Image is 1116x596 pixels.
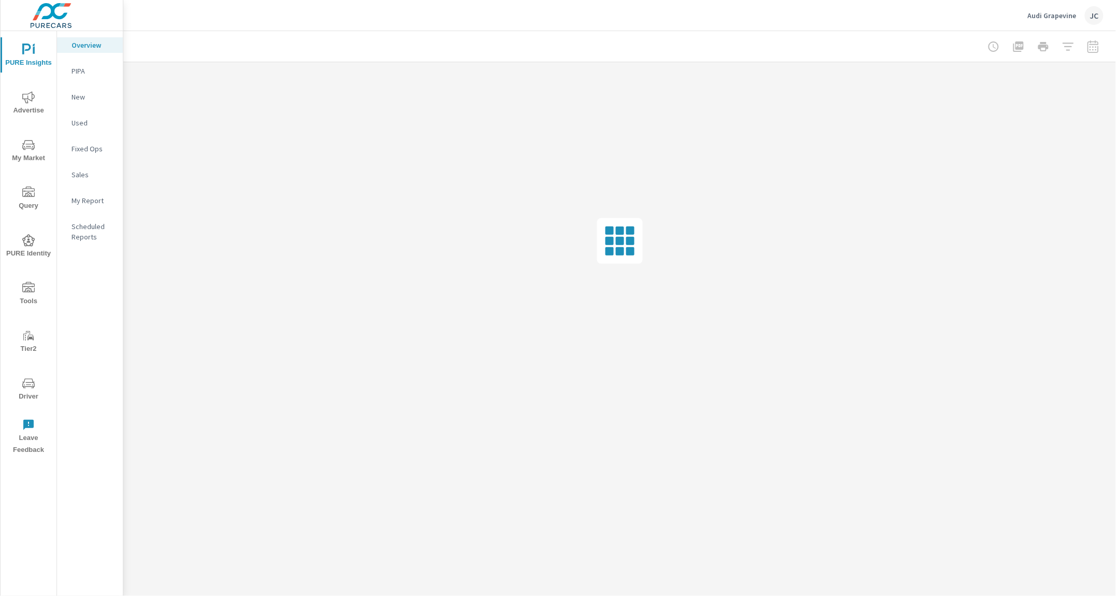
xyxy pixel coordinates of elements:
div: Used [57,115,123,131]
span: Tools [4,282,53,307]
p: My Report [72,195,115,206]
p: New [72,92,115,102]
div: PIPA [57,63,123,79]
p: PIPA [72,66,115,76]
span: Driver [4,377,53,403]
div: New [57,89,123,105]
span: Leave Feedback [4,419,53,456]
p: Sales [72,169,115,180]
p: Overview [72,40,115,50]
span: Advertise [4,91,53,117]
div: My Report [57,193,123,208]
span: PURE Identity [4,234,53,260]
p: Audi Grapevine [1028,11,1077,20]
span: PURE Insights [4,44,53,69]
span: Query [4,187,53,212]
p: Fixed Ops [72,144,115,154]
div: Scheduled Reports [57,219,123,245]
div: Overview [57,37,123,53]
div: JC [1085,6,1104,25]
span: Tier2 [4,330,53,355]
span: My Market [4,139,53,164]
div: Fixed Ops [57,141,123,157]
p: Used [72,118,115,128]
div: nav menu [1,31,56,460]
div: Sales [57,167,123,182]
p: Scheduled Reports [72,221,115,242]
